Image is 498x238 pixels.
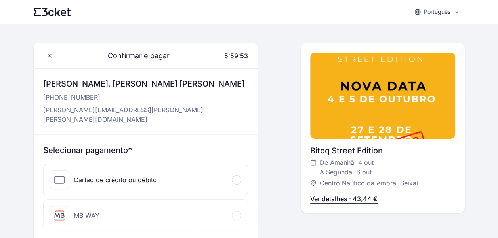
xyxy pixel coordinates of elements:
[320,178,418,188] span: Centro Naútico da Amora, Seixal
[74,175,157,185] div: Cartão de crédito ou débito
[43,105,248,124] p: [PERSON_NAME][EMAIL_ADDRESS][PERSON_NAME][PERSON_NAME][DOMAIN_NAME]
[224,52,248,60] span: 5:59:53
[320,158,374,177] span: De Amanhã, 4 out A Segunda, 6 out
[43,93,248,102] p: [PHONE_NUMBER]
[424,8,450,16] p: Português
[43,78,248,89] h3: [PERSON_NAME], [PERSON_NAME] [PERSON_NAME]
[98,50,170,61] span: Confirmar e pagar
[310,194,378,204] p: Ver detalhes · 43,44 €
[74,211,99,220] div: MB WAY
[43,145,248,156] h3: Selecionar pagamento*
[310,145,455,156] div: Bitoq Street Edition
